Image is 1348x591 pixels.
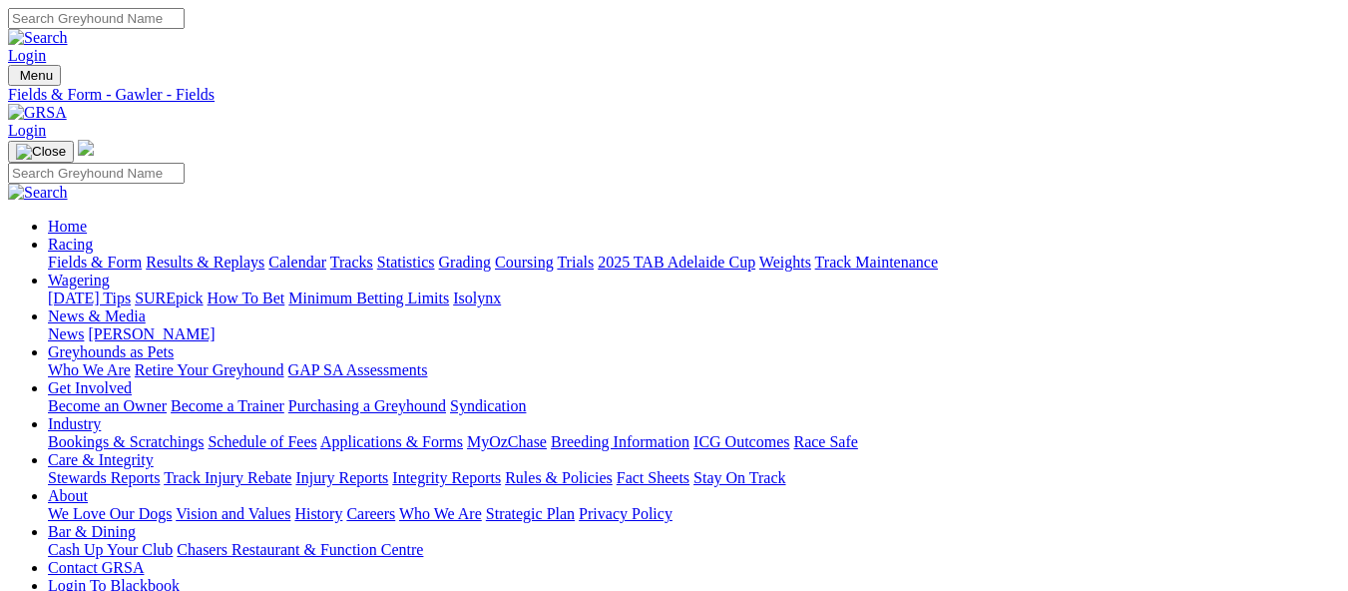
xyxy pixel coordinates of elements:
div: Bar & Dining [48,541,1340,559]
div: Care & Integrity [48,469,1340,487]
div: About [48,505,1340,523]
a: Stay On Track [693,469,785,486]
a: Trials [557,254,594,271]
div: Greyhounds as Pets [48,361,1340,379]
a: GAP SA Assessments [288,361,428,378]
a: News & Media [48,307,146,324]
a: [DATE] Tips [48,290,131,306]
a: Strategic Plan [486,505,575,522]
a: Applications & Forms [320,433,463,450]
a: Isolynx [453,290,501,306]
div: Get Involved [48,397,1340,415]
a: [PERSON_NAME] [88,325,215,342]
button: Toggle navigation [8,141,74,163]
img: Search [8,29,68,47]
a: Careers [346,505,395,522]
a: History [294,505,342,522]
a: Chasers Restaurant & Function Centre [177,541,423,558]
a: MyOzChase [467,433,547,450]
a: Care & Integrity [48,451,154,468]
a: About [48,487,88,504]
input: Search [8,8,185,29]
div: Racing [48,254,1340,272]
a: Become an Owner [48,397,167,414]
a: Rules & Policies [505,469,613,486]
img: Close [16,144,66,160]
div: News & Media [48,325,1340,343]
a: Syndication [450,397,526,414]
a: We Love Our Dogs [48,505,172,522]
a: Cash Up Your Club [48,541,173,558]
a: Retire Your Greyhound [135,361,284,378]
a: Bookings & Scratchings [48,433,204,450]
a: Get Involved [48,379,132,396]
div: Wagering [48,290,1340,307]
a: Calendar [268,254,326,271]
a: Fields & Form [48,254,142,271]
a: Wagering [48,272,110,289]
a: Become a Trainer [171,397,284,414]
a: Contact GRSA [48,559,144,576]
a: Minimum Betting Limits [288,290,449,306]
a: Privacy Policy [579,505,673,522]
a: Tracks [330,254,373,271]
a: Results & Replays [146,254,264,271]
a: Weights [759,254,811,271]
a: Stewards Reports [48,469,160,486]
a: Fact Sheets [617,469,689,486]
a: Breeding Information [551,433,689,450]
a: Bar & Dining [48,523,136,540]
a: Login [8,47,46,64]
img: logo-grsa-white.png [78,140,94,156]
a: Login [8,122,46,139]
img: GRSA [8,104,67,122]
a: Industry [48,415,101,432]
span: Menu [20,68,53,83]
a: How To Bet [208,290,285,306]
a: Integrity Reports [392,469,501,486]
a: Greyhounds as Pets [48,343,174,360]
a: Purchasing a Greyhound [288,397,446,414]
a: Coursing [495,254,554,271]
a: Fields & Form - Gawler - Fields [8,86,1340,104]
a: Statistics [377,254,435,271]
a: ICG Outcomes [693,433,789,450]
a: Track Injury Rebate [164,469,291,486]
a: Home [48,218,87,235]
a: Grading [439,254,491,271]
a: Racing [48,236,93,253]
a: Injury Reports [295,469,388,486]
a: 2025 TAB Adelaide Cup [598,254,755,271]
img: Search [8,184,68,202]
div: Industry [48,433,1340,451]
a: SUREpick [135,290,203,306]
a: Who We Are [48,361,131,378]
a: News [48,325,84,342]
a: Schedule of Fees [208,433,316,450]
a: Track Maintenance [815,254,938,271]
a: Who We Are [399,505,482,522]
button: Toggle navigation [8,65,61,86]
a: Vision and Values [176,505,290,522]
input: Search [8,163,185,184]
a: Race Safe [793,433,857,450]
